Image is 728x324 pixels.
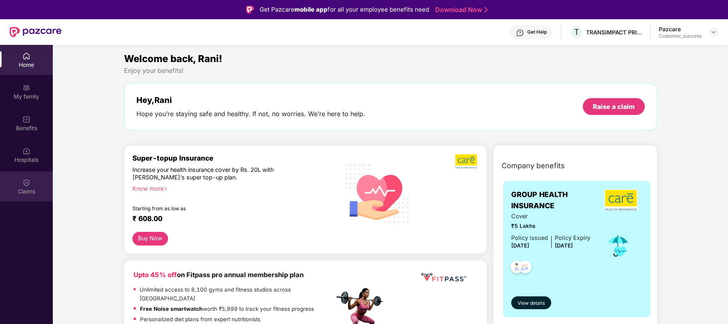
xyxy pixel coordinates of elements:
[22,52,30,60] img: svg+xml;base64,PHN2ZyBpZD0iSG9tZSIgeG1sbnM9Imh0dHA6Ly93d3cudzMub3JnLzIwMDAvc3ZnIiB3aWR0aD0iMjAiIG...
[586,28,642,36] div: TRANSIMPACT PRIVATE LIMITED
[511,222,590,230] span: ₹5 Lakhs
[511,296,552,309] button: View details
[132,214,326,224] div: ₹ 608.00
[604,189,638,211] img: insurerLogo
[339,154,416,231] img: svg+xml;base64,PHN2ZyB4bWxucz0iaHR0cDovL3d3dy53My5vcmcvMjAwMC9zdmciIHhtbG5zOnhsaW5rPSJodHRwOi8vd3...
[659,25,702,33] div: Pazcare
[511,189,600,212] span: GROUP HEALTH INSURANCE
[511,212,590,221] span: Cover
[136,110,365,118] div: Hope you’re staying safe and healthy. If not, no worries. We’re here to help.
[555,233,590,243] div: Policy Expiry
[132,154,334,162] div: Super-topup Insurance
[22,147,30,155] img: svg+xml;base64,PHN2ZyBpZD0iSG9zcGl0YWxzIiB4bWxucz0iaHR0cDovL3d3dy53My5vcmcvMjAwMC9zdmciIHdpZHRoPS...
[132,166,300,181] div: Increase your health insurance cover by Rs. 20L with [PERSON_NAME]’s super top-up plan.
[164,187,168,191] span: right
[710,29,717,35] img: svg+xml;base64,PHN2ZyBpZD0iRHJvcGRvd24tMzJ4MzIiIHhtbG5zPSJodHRwOi8vd3d3LnczLm9yZy8yMDAwL3N2ZyIgd2...
[134,271,304,279] b: on Fitpass pro annual membership plan
[22,84,30,92] img: svg+xml;base64,PHN2ZyB3aWR0aD0iMjAiIGhlaWdodD0iMjAiIHZpZXdCb3g9IjAgMCAyMCAyMCIgZmlsbD0ibm9uZSIgeG...
[435,6,485,14] a: Download Now
[22,115,30,123] img: svg+xml;base64,PHN2ZyBpZD0iQmVuZWZpdHMiIHhtbG5zPSJodHRwOi8vd3d3LnczLm9yZy8yMDAwL3N2ZyIgd2lkdGg9Ij...
[507,258,527,278] img: svg+xml;base64,PHN2ZyB4bWxucz0iaHR0cDovL3d3dy53My5vcmcvMjAwMC9zdmciIHdpZHRoPSI0OC45NDMiIGhlaWdodD...
[294,6,328,13] strong: mobile app
[659,33,702,39] div: Customer_success
[593,102,635,111] div: Raise a claim
[140,315,260,324] p: Personalized diet plans from expert nutritionists
[527,29,547,35] div: Get Help
[511,233,548,243] div: Policy issued
[136,95,365,105] div: Hey, Rani
[518,300,545,307] span: View details
[484,6,488,14] img: Stroke
[455,154,478,169] img: b5dec4f62d2307b9de63beb79f102df3.png
[10,27,62,37] img: New Pazcare Logo
[134,271,177,279] b: Upto 45% off
[140,286,334,302] p: Unlimited access to 8,100 gyms and fitness studios across [GEOGRAPHIC_DATA]
[420,270,468,285] img: fppp.png
[516,29,524,37] img: svg+xml;base64,PHN2ZyBpZD0iSGVscC0zMngzMiIgeG1sbnM9Imh0dHA6Ly93d3cudzMub3JnLzIwMDAvc3ZnIiB3aWR0aD...
[22,179,30,187] img: svg+xml;base64,PHN2ZyBpZD0iQ2xhaW0iIHhtbG5zPSJodHRwOi8vd3d3LnczLm9yZy8yMDAwL3N2ZyIgd2lkdGg9IjIwIi...
[502,160,565,171] span: Company benefits
[132,185,330,190] div: Know more
[140,305,314,313] p: worth ₹5,999 to track your fitness progress
[132,232,168,246] button: Buy Now
[140,306,203,312] strong: Free Noise smartwatch
[511,242,529,249] span: [DATE]
[574,27,579,37] span: T
[260,5,429,14] div: Get Pazcare for all your employee benefits need
[605,233,631,259] img: icon
[515,258,535,278] img: svg+xml;base64,PHN2ZyB4bWxucz0iaHR0cDovL3d3dy53My5vcmcvMjAwMC9zdmciIHdpZHRoPSI0OC45NDMiIGhlaWdodD...
[246,6,254,14] img: Logo
[124,53,222,64] span: Welcome back, Rani!
[124,66,657,75] div: Enjoy your benefits!
[555,242,573,249] span: [DATE]
[132,205,300,211] div: Starting from as low as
